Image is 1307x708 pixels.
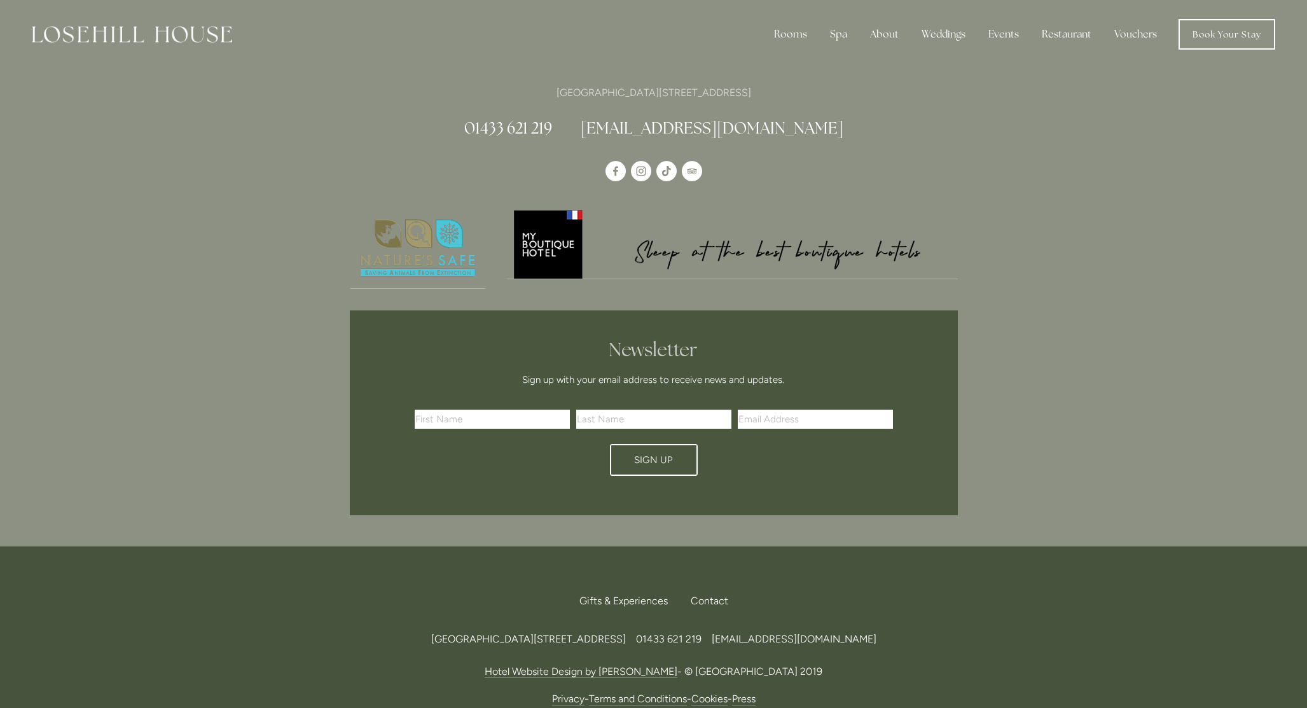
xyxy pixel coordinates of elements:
p: Sign up with your email address to receive news and updates. [419,372,889,387]
a: Press [732,693,756,705]
a: [EMAIL_ADDRESS][DOMAIN_NAME] [581,118,843,138]
a: Privacy [552,693,584,705]
div: Contact [681,587,728,615]
button: Sign Up [610,444,698,476]
div: Restaurant [1032,22,1102,47]
a: Losehill House Hotel & Spa [605,161,626,181]
div: Rooms [764,22,817,47]
div: Weddings [911,22,976,47]
div: Spa [820,22,857,47]
img: Losehill House [32,26,232,43]
a: TikTok [656,161,677,181]
a: Vouchers [1104,22,1167,47]
a: Instagram [631,161,651,181]
span: [GEOGRAPHIC_DATA][STREET_ADDRESS] [431,633,626,645]
a: TripAdvisor [682,161,702,181]
a: Cookies [691,693,728,705]
a: Terms and Conditions [589,693,687,705]
a: Gifts & Experiences [579,587,678,615]
span: 01433 621 219 [636,633,702,645]
input: Last Name [576,410,731,429]
span: Sign Up [634,454,673,466]
a: Book Your Stay [1179,19,1275,50]
input: Email Address [738,410,893,429]
img: Nature's Safe - Logo [350,208,486,288]
p: - - - [350,690,958,707]
a: [EMAIL_ADDRESS][DOMAIN_NAME] [712,633,876,645]
span: Gifts & Experiences [579,595,668,607]
a: Hotel Website Design by [PERSON_NAME] [485,665,677,678]
p: - © [GEOGRAPHIC_DATA] 2019 [350,663,958,680]
img: My Boutique Hotel - Logo [507,208,958,279]
h2: Newsletter [419,338,889,361]
p: [GEOGRAPHIC_DATA][STREET_ADDRESS] [350,84,958,101]
div: About [860,22,909,47]
div: Events [978,22,1029,47]
a: Nature's Safe - Logo [350,208,486,289]
a: 01433 621 219 [464,118,552,138]
input: First Name [415,410,570,429]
